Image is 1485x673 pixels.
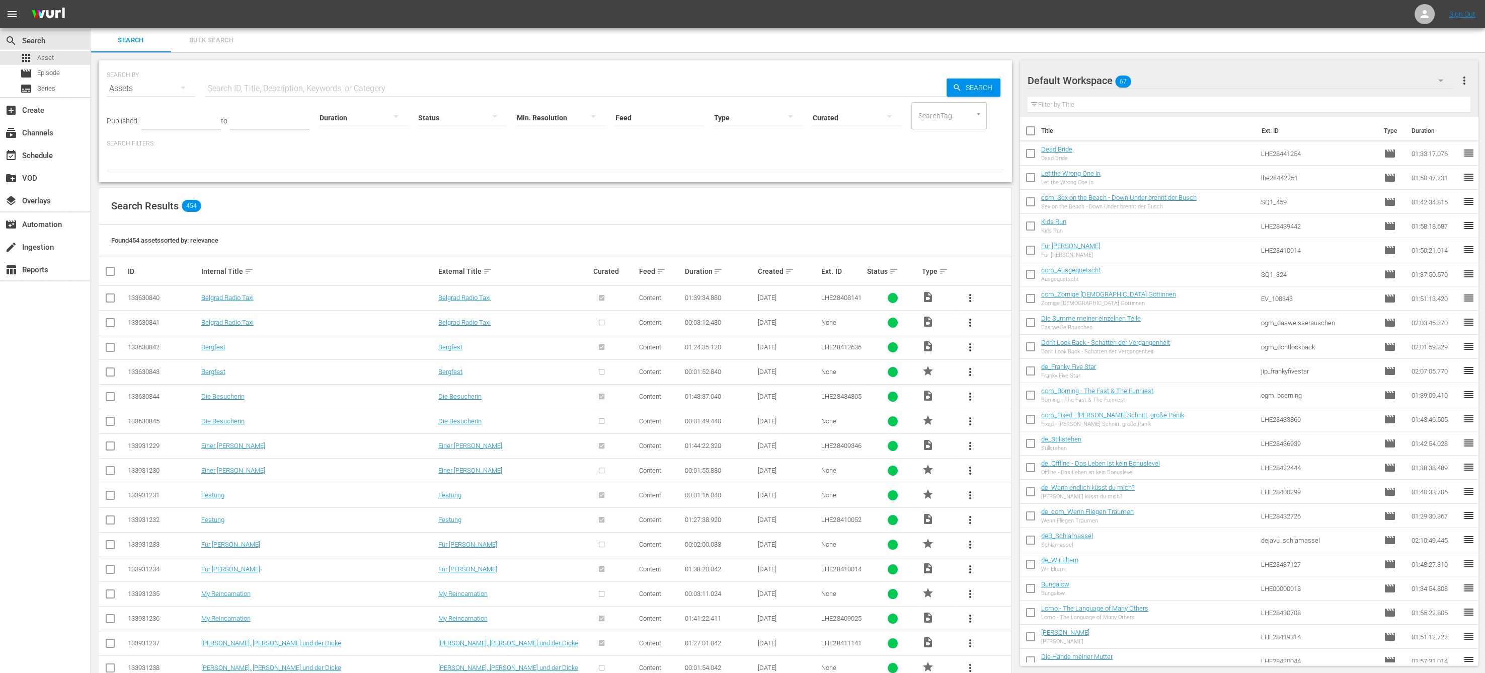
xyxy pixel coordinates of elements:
[947,79,1000,97] button: Search
[684,343,754,351] div: 01:24:35.120
[758,442,819,450] div: [DATE]
[1384,220,1396,232] span: Episode
[1463,509,1475,521] span: reorder
[1041,435,1081,443] a: de_Stillstehen
[1408,504,1463,528] td: 01:29:30.367
[964,366,976,378] span: more_vert
[1041,266,1101,274] a: com_Ausgequetscht
[5,104,17,116] span: Create
[964,317,976,329] span: more_vert
[1041,542,1093,548] div: Schlamassel
[958,335,982,359] button: more_vert
[639,467,661,474] span: Content
[958,607,982,631] button: more_vert
[5,195,17,207] span: Overlays
[111,200,179,212] span: Search Results
[593,267,636,275] div: Curated
[1041,117,1256,145] th: Title
[639,516,661,524] span: Content
[922,291,934,303] span: Video
[1041,411,1184,419] a: com_Fixed - [PERSON_NAME] Schnitt, große Panik
[1463,485,1475,497] span: reorder
[24,3,72,26] img: ans4CAIJ8jUAAAAAAAAAAAAAAAAAAAAAAAAgQb4GAAAAAAAAAAAAAAAAAAAAAAAAJMjXAAAAAAAAAAAAAAAAAAAAAAAAgAT5G...
[1041,517,1134,524] div: Wenn Fliegen Träumen
[128,541,198,548] div: 133931233
[1257,480,1380,504] td: LHE28400299
[1041,629,1089,636] a: [PERSON_NAME]
[1463,292,1475,304] span: reorder
[821,343,861,351] span: LHE28412636
[1463,195,1475,207] span: reorder
[1041,484,1135,491] a: de_Wann endlich küsst du mich?
[245,267,254,276] span: sort
[1408,286,1463,311] td: 01:51:13.420
[201,417,245,425] a: Die Besucherin
[37,53,54,63] span: Asset
[684,467,754,474] div: 00:01:55.880
[1041,242,1100,250] a: Für [PERSON_NAME]
[1408,190,1463,214] td: 01:42:34.815
[684,368,754,376] div: 00:01:52.840
[964,292,976,304] span: more_vert
[1041,372,1096,379] div: Franky Five Star
[201,343,225,351] a: Bergfest
[177,35,246,46] span: Bulk Search
[958,311,982,335] button: more_vert
[1041,387,1153,395] a: com_Börning - The Fast & The Funniest
[785,267,794,276] span: sort
[201,393,245,400] a: Die Besucherin
[958,434,982,458] button: more_vert
[438,265,590,277] div: External Title
[758,393,819,400] div: [DATE]
[958,533,982,557] button: more_vert
[1463,461,1475,473] span: reorder
[1041,145,1072,153] a: Dead Bride
[684,442,754,450] div: 01:44:22.320
[922,414,934,426] span: PROMO
[821,267,864,275] div: Ext. ID
[128,294,198,302] div: 133630840
[1458,74,1470,87] span: more_vert
[1041,170,1101,177] a: Let the Wrong One In
[1384,413,1396,425] span: Episode
[758,319,819,326] div: [DATE]
[1384,437,1396,450] span: Episode
[1257,504,1380,528] td: LHE28432726
[1041,228,1066,234] div: Kids Run
[958,582,982,606] button: more_vert
[1408,166,1463,190] td: 01:50:47.231
[964,637,976,649] span: more_vert
[922,265,956,277] div: Type
[922,439,934,451] span: Video
[1408,335,1463,359] td: 02:01:59.329
[1028,66,1453,95] div: Default Workspace
[684,393,754,400] div: 01:43:37.040
[1041,218,1066,226] a: Kids Run
[639,319,661,326] span: Content
[1041,605,1148,612] a: Lomo - The Language of Many Others
[1041,203,1197,210] div: Sex on the Beach - Down Under brennt der Busch
[1463,534,1475,546] span: reorder
[1257,383,1380,407] td: ogm_boerning
[1463,244,1475,256] span: reorder
[128,491,198,499] div: 133931231
[5,218,17,231] span: Automation
[974,109,983,119] button: Open
[1041,508,1134,515] a: de_com_Wenn Fliegen Träumen
[639,442,661,450] span: Content
[1041,252,1100,258] div: Für [PERSON_NAME]
[1041,363,1096,370] a: de_Franky Five Star
[639,368,661,376] span: Content
[964,539,976,551] span: more_vert
[1408,528,1463,552] td: 02:10:49.445
[201,615,251,622] a: My Reincarnation
[821,516,861,524] span: LHE28410052
[922,562,934,574] span: Video
[922,513,934,525] span: Video
[1257,456,1380,480] td: LHE28422444
[758,265,819,277] div: Created
[1384,341,1396,353] span: Episode
[128,343,198,351] div: 133630842
[684,294,754,302] div: 01:39:34.880
[201,541,260,548] a: Für [PERSON_NAME]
